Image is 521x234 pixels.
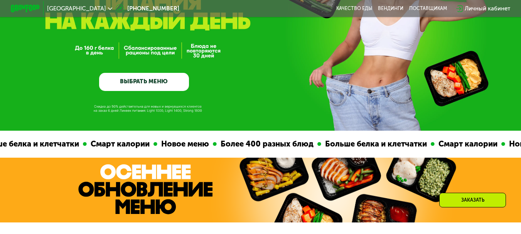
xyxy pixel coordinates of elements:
div: Более 400 разных блюд [176,138,277,150]
div: Новое меню [464,138,520,150]
div: Новое меню [116,138,172,150]
a: Качество еды [336,6,372,12]
div: Больше белка и клетчатки [280,138,390,150]
div: Заказать [439,193,506,207]
div: Личный кабинет [465,4,510,13]
span: [GEOGRAPHIC_DATA] [47,6,106,12]
div: Смарт калории [394,138,460,150]
a: ВЫБРАТЬ МЕНЮ [99,73,189,91]
div: Смарт калории [46,138,113,150]
a: [PHONE_NUMBER] [116,4,179,13]
div: поставщикам [409,6,447,12]
a: Вендинги [378,6,403,12]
